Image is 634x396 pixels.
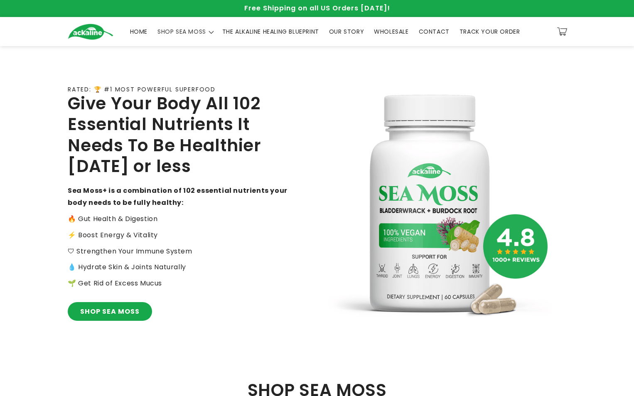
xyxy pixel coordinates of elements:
[68,246,288,258] p: 🛡 Strengthen Your Immune System
[130,28,147,35] span: HOME
[68,229,288,241] p: ⚡️ Boost Energy & Vitality
[460,28,520,35] span: TRACK YOUR ORDER
[419,28,450,35] span: CONTACT
[68,302,152,321] a: SHOP SEA MOSS
[217,23,324,40] a: THE ALKALINE HEALING BLUEPRINT
[374,28,408,35] span: WHOLESALE
[455,23,525,40] a: TRACK YOUR ORDER
[68,186,288,207] strong: Sea Moss+ is a combination of 102 essential nutrients your body needs to be fully healthy:
[68,261,288,273] p: 💧 Hydrate Skin & Joints Naturally
[222,28,319,35] span: THE ALKALINE HEALING BLUEPRINT
[68,93,288,177] h2: Give Your Body All 102 Essential Nutrients It Needs To Be Healthier [DATE] or less
[125,23,152,40] a: HOME
[68,278,288,290] p: 🌱 Get Rid of Excess Mucus
[324,23,369,40] a: OUR STORY
[68,86,216,93] p: RATED: 🏆 #1 MOST POWERFUL SUPERFOOD
[157,28,206,35] span: SHOP SEA MOSS
[68,213,288,225] p: 🔥 Gut Health & Digestion
[414,23,455,40] a: CONTACT
[329,28,364,35] span: OUR STORY
[68,24,113,40] img: Ackaline
[244,3,390,13] span: Free Shipping on all US Orders [DATE]!
[152,23,217,40] summary: SHOP SEA MOSS
[369,23,413,40] a: WHOLESALE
